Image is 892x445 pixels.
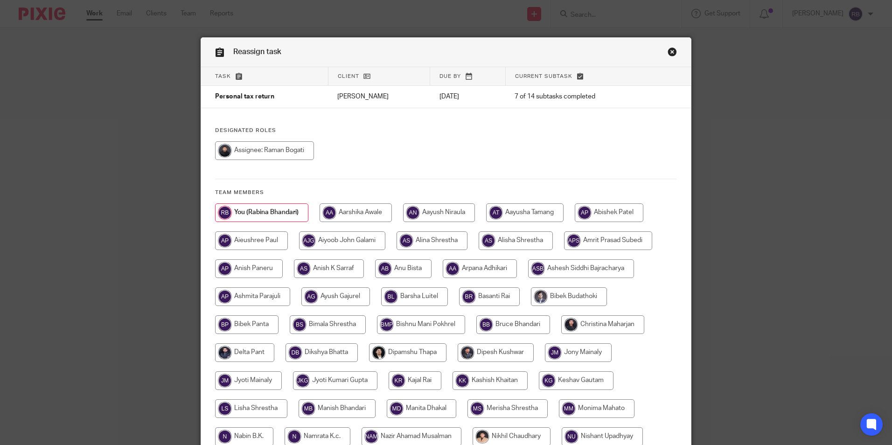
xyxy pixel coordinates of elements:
span: Task [215,74,231,79]
a: Close this dialog window [668,47,677,60]
td: 7 of 14 subtasks completed [505,86,650,108]
span: Reassign task [233,48,281,56]
h4: Team members [215,189,677,196]
span: Current subtask [515,74,572,79]
span: Due by [439,74,461,79]
p: [PERSON_NAME] [337,92,420,101]
p: [DATE] [439,92,496,101]
span: Personal tax return [215,94,274,100]
span: Client [338,74,359,79]
h4: Designated Roles [215,127,677,134]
